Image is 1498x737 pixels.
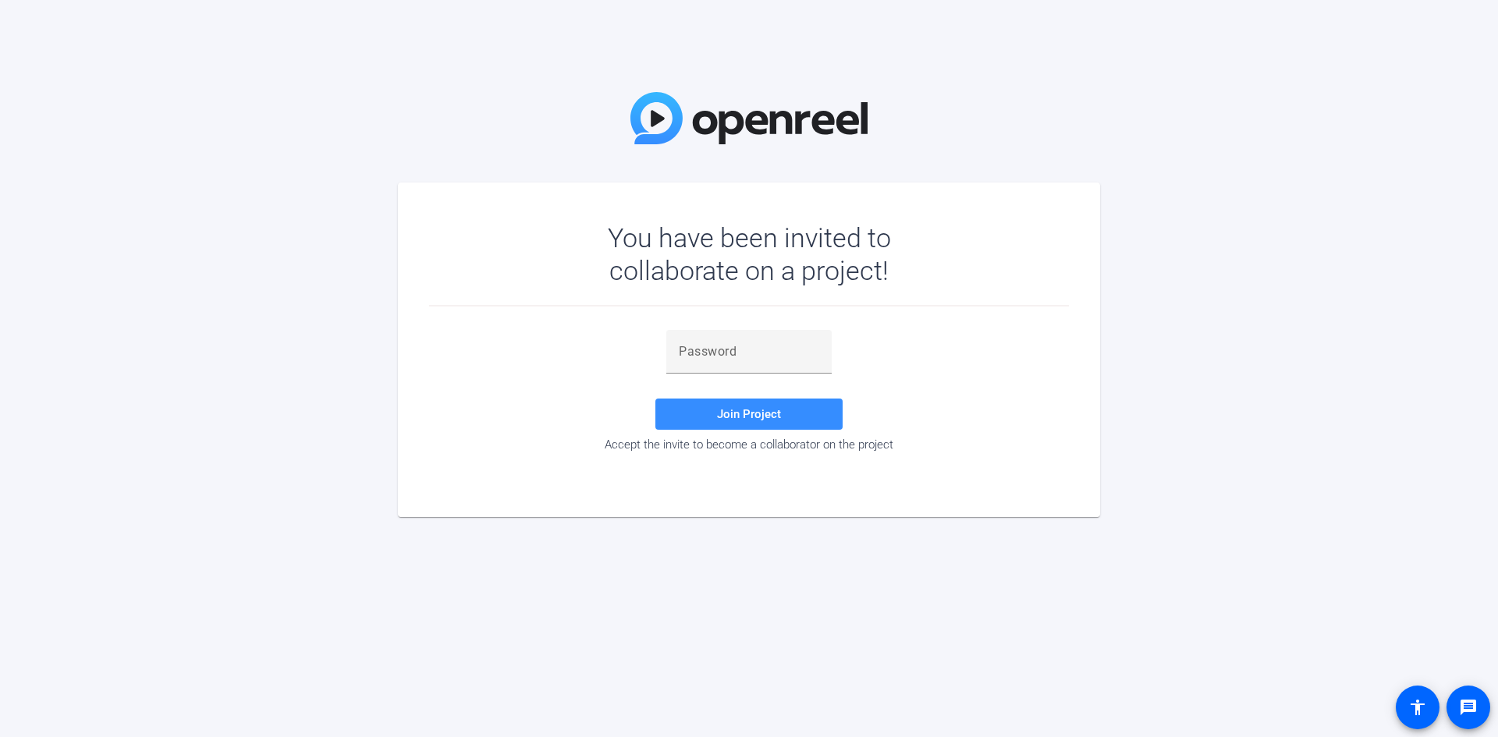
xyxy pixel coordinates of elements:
[679,342,819,361] input: Password
[630,92,868,144] img: OpenReel Logo
[655,399,843,430] button: Join Project
[1408,698,1427,717] mat-icon: accessibility
[429,438,1069,452] div: Accept the invite to become a collaborator on the project
[717,407,781,421] span: Join Project
[563,221,936,287] div: You have been invited to collaborate on a project!
[1459,698,1478,717] mat-icon: message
